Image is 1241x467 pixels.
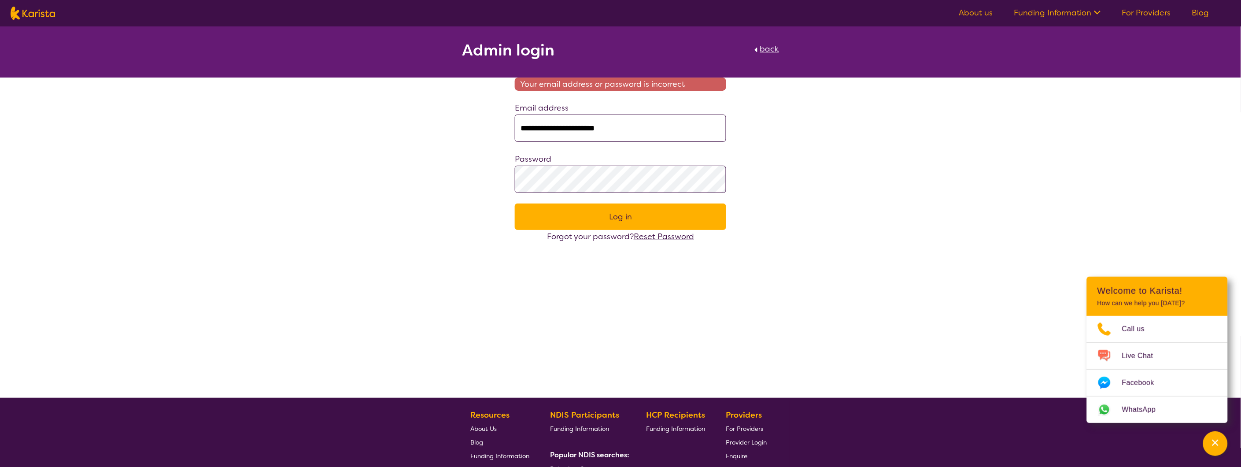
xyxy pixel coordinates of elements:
[646,425,705,433] span: Funding Information
[726,410,762,420] b: Providers
[470,422,529,435] a: About Us
[726,449,767,463] a: Enquire
[470,410,510,420] b: Resources
[726,438,767,446] span: Provider Login
[550,450,629,460] b: Popular NDIS searches:
[470,449,529,463] a: Funding Information
[1087,277,1228,423] div: Channel Menu
[1097,285,1217,296] h2: Welcome to Karista!
[634,231,694,242] a: Reset Password
[550,410,619,420] b: NDIS Participants
[462,42,554,58] h2: Admin login
[726,435,767,449] a: Provider Login
[515,78,726,91] span: Your email address or password is incorrect
[752,42,779,62] a: back
[1203,431,1228,456] button: Channel Menu
[1087,316,1228,423] ul: Choose channel
[1122,376,1165,389] span: Facebook
[470,425,497,433] span: About Us
[1014,7,1101,18] a: Funding Information
[1122,403,1167,416] span: WhatsApp
[470,435,529,449] a: Blog
[470,438,483,446] span: Blog
[646,422,705,435] a: Funding Information
[550,422,626,435] a: Funding Information
[1122,322,1156,336] span: Call us
[1122,7,1171,18] a: For Providers
[515,154,551,164] label: Password
[550,425,609,433] span: Funding Information
[1192,7,1209,18] a: Blog
[515,103,569,113] label: Email address
[726,422,767,435] a: For Providers
[1097,300,1217,307] p: How can we help you [DATE]?
[959,7,993,18] a: About us
[1122,349,1164,363] span: Live Chat
[515,230,726,243] div: Forgot your password?
[760,44,779,54] span: back
[470,452,529,460] span: Funding Information
[646,410,705,420] b: HCP Recipients
[515,204,726,230] button: Log in
[11,7,55,20] img: Karista logo
[1087,397,1228,423] a: Web link opens in a new tab.
[726,425,764,433] span: For Providers
[726,452,748,460] span: Enquire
